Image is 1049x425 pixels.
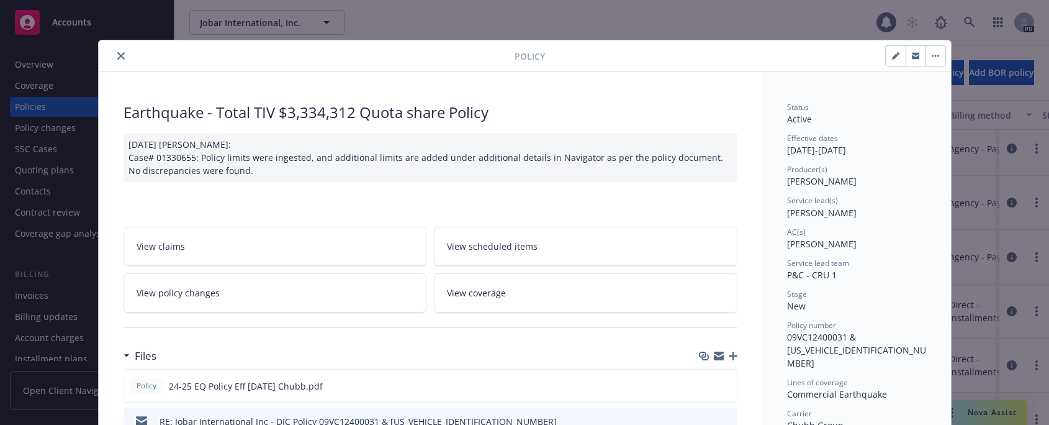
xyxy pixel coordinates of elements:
div: [DATE] [PERSON_NAME]: Case# 01330655: Policy limits were ingested, and additional limits are adde... [124,133,737,182]
span: View claims [137,240,185,253]
span: 09VC12400031 & [US_VEHICLE_IDENTIFICATION_NUMBER] [787,331,926,369]
div: [DATE] - [DATE] [787,133,926,157]
span: Effective dates [787,133,838,144]
span: [PERSON_NAME] [787,207,857,219]
button: close [114,48,128,63]
span: Service lead team [787,258,849,268]
div: Files [124,348,156,364]
span: Active [787,113,812,125]
div: Earthquake - Total TIV $3,334,312 Quota share Policy [124,102,737,123]
span: Lines of coverage [787,377,848,388]
span: [PERSON_NAME] [787,238,857,250]
span: Policy number [787,320,836,331]
span: Service lead(s) [787,195,838,206]
span: New [787,300,806,312]
span: View policy changes [137,286,220,299]
a: View coverage [434,273,737,313]
button: preview file [721,380,732,393]
span: AC(s) [787,227,806,237]
span: [PERSON_NAME] [787,175,857,187]
span: View coverage [447,286,506,299]
h3: Files [135,348,156,364]
span: 24-25 EQ Policy Eff [DATE] Chubb.pdf [169,380,323,393]
a: View claims [124,227,427,266]
span: Policy [515,50,545,63]
span: Stage [787,289,807,299]
span: P&C - CRU 1 [787,269,837,281]
button: download file [701,380,711,393]
a: View policy changes [124,273,427,313]
div: Commercial Earthquake [787,388,926,401]
a: View scheduled items [434,227,737,266]
span: Producer(s) [787,164,827,175]
span: Status [787,102,809,112]
span: Carrier [787,408,812,419]
span: Policy [134,380,159,391]
span: View scheduled items [447,240,538,253]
